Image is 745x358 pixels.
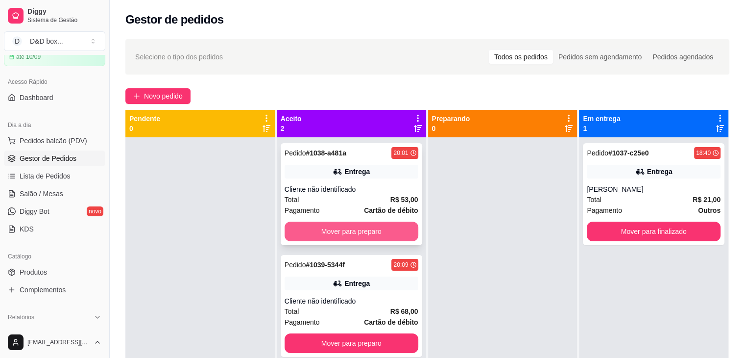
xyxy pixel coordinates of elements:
a: KDS [4,221,105,237]
div: [PERSON_NAME] [587,184,721,194]
span: Selecione o tipo dos pedidos [135,51,223,62]
a: Complementos [4,282,105,298]
div: Pedidos sem agendamento [553,50,647,64]
div: Cliente não identificado [285,296,418,306]
a: Diggy Botnovo [4,204,105,219]
div: Todos os pedidos [489,50,553,64]
span: Dashboard [20,93,53,102]
div: 18:40 [696,149,711,157]
strong: # 1038-a481a [306,149,346,157]
span: [EMAIL_ADDRESS][DOMAIN_NAME] [27,338,90,346]
span: Pagamento [285,317,320,328]
span: Novo pedido [144,91,183,102]
span: Relatórios [8,313,34,321]
a: Relatórios de vendas [4,325,105,341]
div: Entrega [344,167,370,177]
span: Sistema de Gestão [27,16,101,24]
span: plus [133,93,140,100]
p: 1 [583,124,620,133]
a: Gestor de Pedidos [4,151,105,166]
h2: Gestor de pedidos [125,12,224,27]
p: Em entrega [583,114,620,124]
div: D&D box ... [30,36,63,46]
div: Pedidos agendados [647,50,719,64]
button: Select a team [4,31,105,51]
div: Catálogo [4,249,105,264]
p: 2 [281,124,302,133]
button: Novo pedido [125,88,191,104]
strong: R$ 53,00 [390,196,418,204]
div: Entrega [647,167,673,177]
button: Mover para preparo [285,333,418,353]
span: D [12,36,22,46]
div: Entrega [344,279,370,288]
span: Gestor de Pedidos [20,153,76,163]
strong: Outros [698,206,721,214]
a: DiggySistema de Gestão [4,4,105,27]
button: Mover para preparo [285,222,418,241]
span: KDS [20,224,34,234]
div: 20:01 [393,149,408,157]
span: Total [285,194,299,205]
button: Mover para finalizado [587,222,721,241]
article: até 10/09 [16,53,41,61]
div: Acesso Rápido [4,74,105,90]
a: Salão / Mesas [4,186,105,202]
span: Total [285,306,299,317]
p: Preparando [432,114,470,124]
strong: Cartão de débito [364,206,418,214]
span: Pedido [587,149,608,157]
span: Diggy Bot [20,206,49,216]
span: Pagamento [587,205,622,216]
span: Lista de Pedidos [20,171,71,181]
span: Produtos [20,267,47,277]
span: Pedido [285,261,306,269]
span: Complementos [20,285,66,295]
strong: Cartão de débito [364,318,418,326]
a: Dashboard [4,90,105,105]
span: Pagamento [285,205,320,216]
span: Total [587,194,601,205]
strong: # 1039-5344f [306,261,344,269]
p: 0 [432,124,470,133]
strong: R$ 21,00 [693,196,721,204]
button: Pedidos balcão (PDV) [4,133,105,149]
p: Aceito [281,114,302,124]
button: [EMAIL_ADDRESS][DOMAIN_NAME] [4,331,105,354]
strong: # 1037-c25e0 [608,149,649,157]
a: Produtos [4,264,105,280]
div: Cliente não identificado [285,184,418,194]
a: Lista de Pedidos [4,168,105,184]
span: Pedido [285,149,306,157]
strong: R$ 68,00 [390,307,418,315]
p: 0 [129,124,160,133]
span: Salão / Mesas [20,189,63,199]
p: Pendente [129,114,160,124]
div: 20:09 [393,261,408,269]
span: Diggy [27,7,101,16]
div: Dia a dia [4,117,105,133]
span: Pedidos balcão (PDV) [20,136,87,146]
